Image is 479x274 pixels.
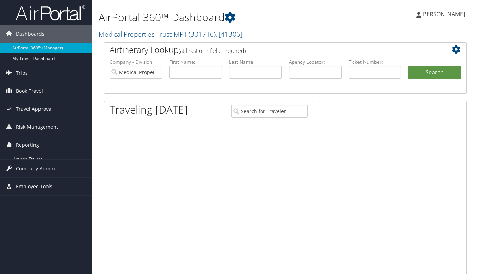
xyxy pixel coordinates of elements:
span: Risk Management [16,118,58,136]
span: Employee Tools [16,178,52,195]
label: Company - Division: [110,59,162,66]
img: airportal-logo.png [15,5,86,21]
span: Trips [16,64,28,82]
h1: Traveling [DATE] [110,102,188,117]
a: [PERSON_NAME] [416,4,472,25]
label: Agency Locator: [289,59,342,66]
span: Travel Approval [16,100,53,118]
button: Search [408,66,461,80]
span: (at least one field required) [179,47,246,55]
h2: Airtinerary Lookup [110,44,431,56]
span: [PERSON_NAME] [421,10,465,18]
span: Dashboards [16,25,44,43]
h1: AirPortal 360™ Dashboard [99,10,348,25]
span: , [ 41306 ] [216,29,242,39]
span: Reporting [16,136,39,154]
label: Last Name: [229,59,282,66]
span: ( 301716 ) [189,29,216,39]
a: Medical Properties Trust-MPT [99,29,242,39]
span: Company Admin [16,160,55,177]
label: First Name: [169,59,222,66]
span: Book Travel [16,82,43,100]
input: Search for Traveler [231,105,308,118]
label: Ticket Number: [349,59,402,66]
